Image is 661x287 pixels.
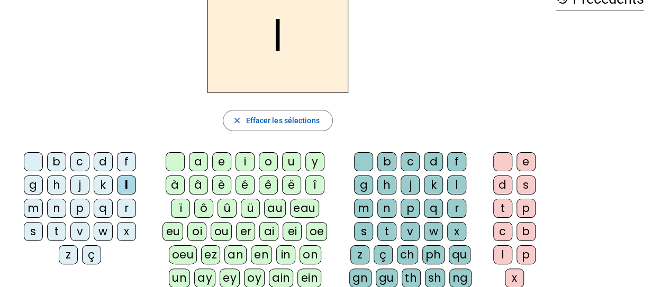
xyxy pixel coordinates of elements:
[305,175,324,195] div: î
[212,175,231,195] div: è
[424,199,443,218] div: q
[47,152,66,171] div: b
[259,222,278,241] div: ai
[94,152,113,171] div: d
[47,175,66,195] div: h
[47,222,66,241] div: t
[24,199,43,218] div: m
[59,245,78,264] div: z
[236,222,255,241] div: er
[449,245,470,264] div: qu
[162,222,183,241] div: eu
[276,245,295,264] div: in
[517,199,536,218] div: p
[223,110,332,131] button: Effacer les sélections
[70,152,89,171] div: c
[70,199,89,218] div: p
[517,222,536,241] div: b
[94,199,113,218] div: q
[264,199,286,218] div: au
[282,152,301,171] div: u
[447,175,466,195] div: l
[401,152,420,171] div: c
[236,152,255,171] div: i
[187,222,206,241] div: oi
[354,175,373,195] div: g
[374,245,393,264] div: ç
[24,175,43,195] div: g
[224,245,247,264] div: an
[259,175,278,195] div: ê
[246,114,319,127] span: Effacer les sélections
[300,245,321,264] div: on
[306,222,327,241] div: oe
[211,222,232,241] div: ou
[377,222,396,241] div: t
[447,199,466,218] div: r
[189,175,208,195] div: â
[47,199,66,218] div: n
[201,245,220,264] div: ez
[424,152,443,171] div: d
[424,222,443,241] div: w
[241,199,260,218] div: ü
[283,222,302,241] div: ei
[401,199,420,218] div: p
[422,245,445,264] div: ph
[290,199,319,218] div: eau
[493,175,512,195] div: d
[493,199,512,218] div: t
[169,245,197,264] div: oeu
[377,199,396,218] div: n
[189,152,208,171] div: a
[218,199,237,218] div: û
[94,222,113,241] div: w
[117,152,136,171] div: f
[251,245,272,264] div: en
[166,175,185,195] div: à
[232,116,241,125] mat-icon: close
[447,222,466,241] div: x
[377,152,396,171] div: b
[194,199,213,218] div: ô
[305,152,324,171] div: y
[70,222,89,241] div: v
[401,175,420,195] div: j
[82,245,101,264] div: ç
[259,152,278,171] div: o
[117,222,136,241] div: x
[517,245,536,264] div: p
[377,175,396,195] div: h
[354,199,373,218] div: m
[397,245,418,264] div: ch
[282,175,301,195] div: ë
[493,222,512,241] div: c
[447,152,466,171] div: f
[517,152,536,171] div: e
[354,222,373,241] div: s
[401,222,420,241] div: v
[171,199,190,218] div: ï
[70,175,89,195] div: j
[94,175,113,195] div: k
[350,245,369,264] div: z
[117,199,136,218] div: r
[236,175,255,195] div: é
[424,175,443,195] div: k
[117,175,136,195] div: l
[212,152,231,171] div: e
[493,245,512,264] div: l
[24,222,43,241] div: s
[517,175,536,195] div: s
